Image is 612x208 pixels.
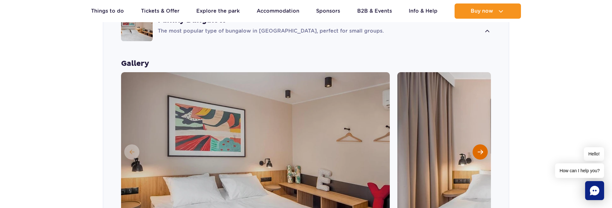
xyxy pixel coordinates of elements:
div: Chat [585,181,604,200]
a: Explore the park [196,3,240,19]
button: Buy now [455,3,521,19]
a: Sponsors [316,3,340,19]
a: Tickets & Offer [141,3,180,19]
strong: Gallery [121,59,491,68]
a: Accommodation [257,3,299,19]
a: B2B & Events [357,3,392,19]
span: Hello! [584,147,604,161]
span: How can I help you? [555,163,604,178]
span: Buy now [471,8,493,14]
a: Info & Help [409,3,438,19]
a: Things to do [91,3,124,19]
button: Next slide [473,144,488,160]
p: The most popular type of bungalow in [GEOGRAPHIC_DATA], perfect for small groups. [158,28,481,35]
